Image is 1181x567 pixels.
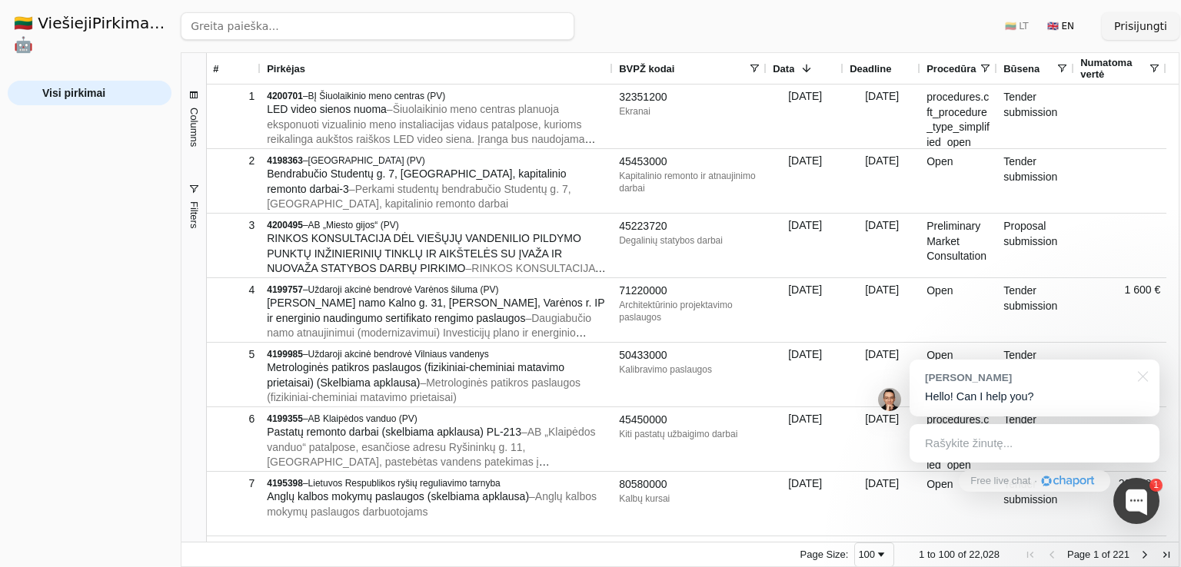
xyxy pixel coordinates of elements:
span: 4199355 [267,413,303,424]
span: 1 [1093,549,1099,560]
div: Ekranai [619,105,760,118]
span: 4200495 [267,220,303,230]
div: Architektūrinio projektavimo paslaugos [619,299,760,323]
input: Greita paieška... [181,12,574,40]
p: Hello! Can I help you? [925,389,1144,405]
div: 32351200 [619,90,760,105]
button: Prisijungti [1102,12,1179,40]
div: 4 [213,279,254,301]
div: [DATE] [843,149,920,213]
div: procedures.cft_procedure_type_simplified_open [920,85,997,148]
span: Būsena [1003,63,1040,75]
div: [DATE] [767,343,843,406]
span: LED video sienos nuoma [267,103,387,115]
div: Tender submission [997,149,1074,213]
div: 45450000 [619,413,760,428]
span: BVPŽ kodai [619,63,674,75]
div: 8 [213,537,254,559]
div: 100 [858,549,875,560]
div: Last Page [1160,549,1173,561]
div: First Page [1024,549,1036,561]
span: 22,028 [969,549,1000,560]
div: Page Size: [800,549,849,560]
span: [GEOGRAPHIC_DATA] (PV) [308,155,425,166]
div: 45223720 [619,219,760,234]
div: – [267,90,607,102]
div: 2 [213,150,254,172]
span: 1 [919,549,924,560]
span: – Šiuolaikinio meno centras planuoja eksponuoti vizualinio meno instaliacijas vidaus patalpose, k... [267,103,595,175]
div: 1 [1149,479,1163,492]
div: Page Size [854,542,894,567]
span: Uždaroji akcinė bendrovė Varėnos šiluma (PV) [308,284,499,295]
span: of [1102,549,1110,560]
div: – [267,413,607,425]
div: Tender submission [997,85,1074,148]
span: 100 [938,549,955,560]
div: Tender submission [997,343,1074,406]
div: 5 [213,343,254,366]
span: 4199985 [267,349,303,360]
div: [PERSON_NAME] [925,370,1129,385]
div: 6 [213,408,254,430]
span: Lietuvos Respublikos ryšių reguliavimo tarnyba [308,478,501,489]
div: 1 [213,85,254,108]
span: Numatoma vertė [1080,57,1148,80]
span: 221 [1113,549,1129,560]
a: Free live chat· [959,470,1109,492]
span: Visi pirkimai [42,81,105,104]
div: – [267,348,607,360]
span: Bendrabučio Studentų g. 7, [GEOGRAPHIC_DATA], kapitalinio remonto darbai-3 [267,167,566,195]
div: 7 [213,472,254,495]
div: [DATE] [843,472,920,535]
span: of [958,549,966,560]
div: 45453000 [619,154,760,170]
div: 20 663 € [1074,472,1166,535]
div: – [267,283,607,296]
span: Pastatų remonto darbai (skelbiama apklausa) PL-213 [267,426,521,438]
div: Kapitalinio remonto ir atnaujinimo darbai [619,170,760,194]
div: Preliminary Market Consultation [920,214,997,277]
div: Next Page [1139,549,1151,561]
div: [DATE] [767,407,843,471]
div: Tender submission [997,278,1074,342]
span: Free live chat [970,474,1030,489]
span: 4195398 [267,478,303,489]
div: Kiti pastatų užbaigimo darbai [619,428,760,440]
div: Kalbų kursai [619,492,760,505]
div: [DATE] [843,214,920,277]
div: Proposal submission [997,214,1074,277]
div: [DATE] [843,278,920,342]
img: Jonas [878,388,901,411]
div: Rašykite žinutę... [910,424,1159,463]
span: Page [1067,549,1090,560]
div: [DATE] [767,85,843,148]
div: – [267,219,607,231]
div: [DATE] [843,407,920,471]
span: 4200701 [267,91,303,101]
span: AB „Miesto gijos“ (PV) [308,220,399,230]
span: [PERSON_NAME] namo Kalno g. 31, [PERSON_NAME], Varėnos r. IP ir energinio naudingumo sertifikato ... [267,297,604,324]
div: Degalinių statybos darbai [619,234,760,247]
div: 3 [213,214,254,237]
div: Previous Page [1046,549,1058,561]
span: 4199757 [267,284,303,295]
span: AB Klaipėdos vanduo (PV) [308,413,418,424]
span: Deadline [850,63,891,75]
div: 1 600 € [1074,278,1166,342]
div: [DATE] [767,472,843,535]
div: · [1034,474,1037,489]
div: 50433000 [619,348,760,363]
div: – [267,154,607,167]
div: Open [920,278,997,342]
div: – [267,477,607,489]
span: Anglų kalbos mokymų paslaugos (skelbiama apklausa) [267,490,529,502]
div: Open [920,472,997,535]
span: Data [773,63,794,75]
span: BĮ Šiuolaikinio meno centras (PV) [308,91,446,101]
span: # [213,63,218,75]
span: Uždaroji akcinė bendrovė Vilniaus vandenys [308,349,489,360]
span: Columns [188,108,200,147]
span: – Anglų kalbos mokymų paslaugos darbuotojams [267,490,597,518]
button: 🇬🇧 EN [1038,14,1083,38]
